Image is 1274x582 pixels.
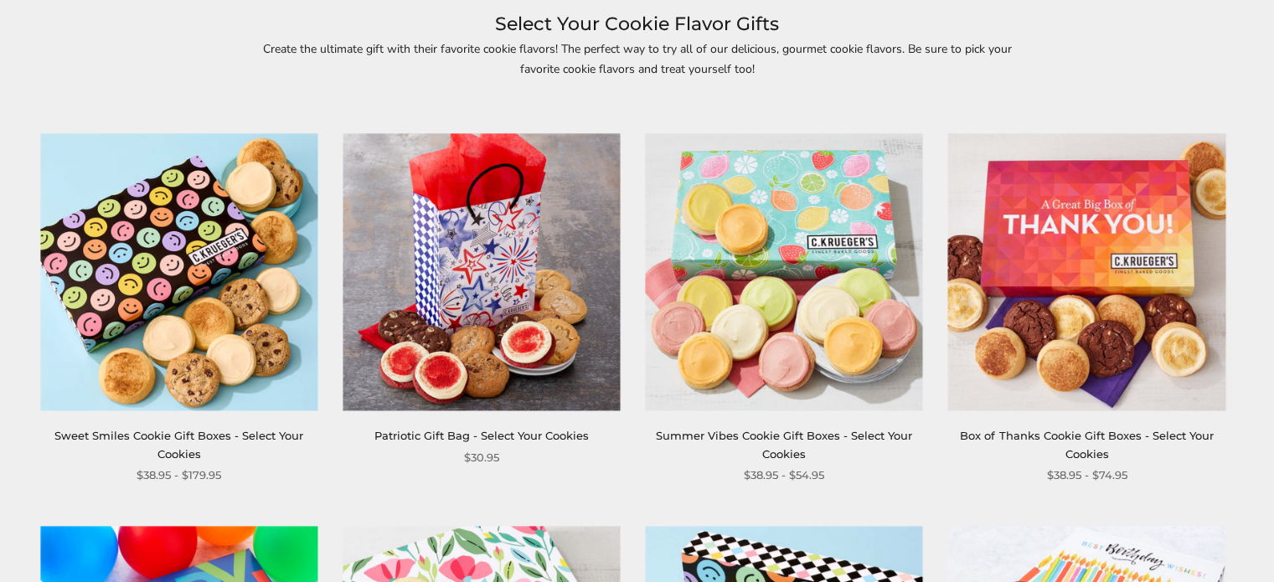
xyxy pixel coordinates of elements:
a: Summer Vibes Cookie Gift Boxes - Select Your Cookies [656,429,912,460]
p: Create the ultimate gift with their favorite cookie flavors! The perfect way to try all of our de... [252,39,1023,78]
img: Sweet Smiles Cookie Gift Boxes - Select Your Cookies [40,133,317,410]
span: $38.95 - $74.95 [1046,466,1127,484]
img: Box of Thanks Cookie Gift Boxes - Select Your Cookies [948,133,1225,410]
span: $30.95 [464,449,499,466]
a: Summer Vibes Cookie Gift Boxes - Select Your Cookies [646,133,923,410]
a: Sweet Smiles Cookie Gift Boxes - Select Your Cookies [54,429,303,460]
a: Patriotic Gift Bag - Select Your Cookies [374,429,589,442]
img: Patriotic Gift Bag - Select Your Cookies [343,133,620,410]
img: Summer Vibes Cookie Gift Boxes - Select Your Cookies [645,133,922,410]
h1: Select Your Cookie Flavor Gifts [67,9,1207,39]
span: $38.95 - $179.95 [137,466,221,484]
iframe: Sign Up via Text for Offers [13,518,173,569]
a: Box of Thanks Cookie Gift Boxes - Select Your Cookies [960,429,1213,460]
span: $38.95 - $54.95 [744,466,824,484]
